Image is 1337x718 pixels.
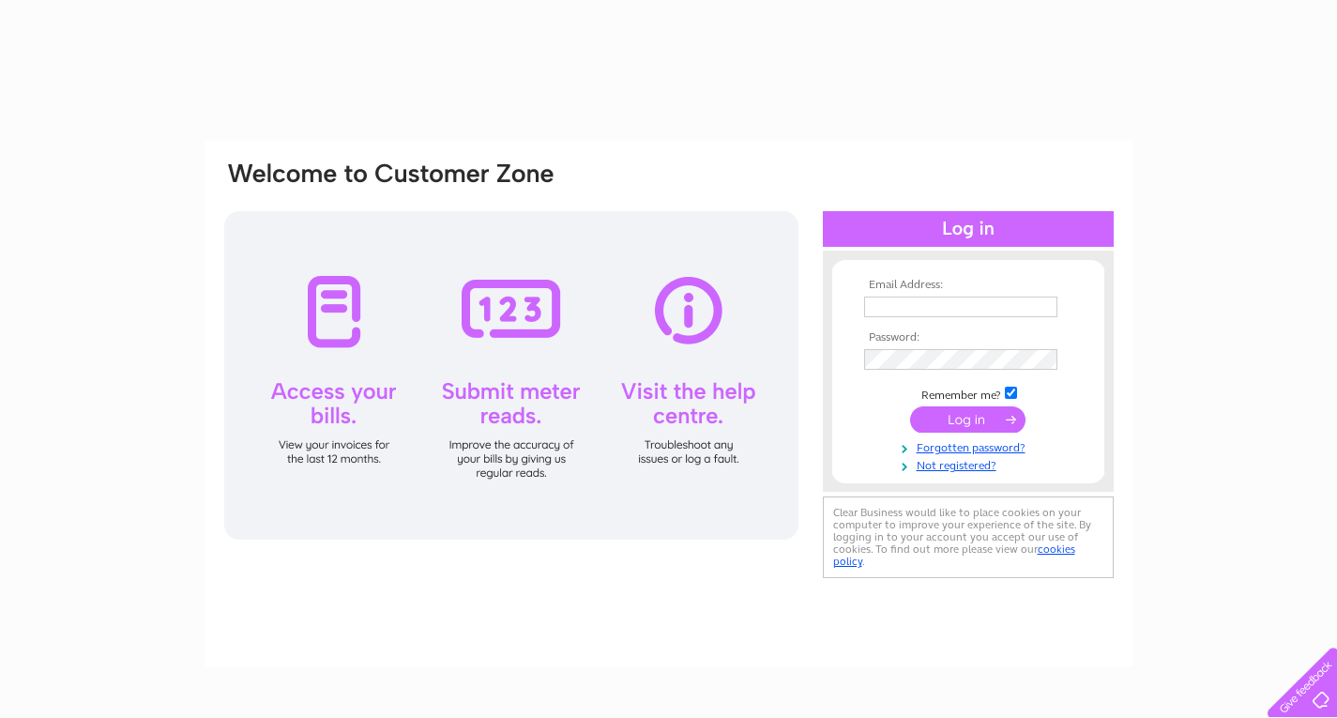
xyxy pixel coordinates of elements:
a: cookies policy [833,542,1075,568]
th: Email Address: [859,279,1077,292]
a: Not registered? [864,455,1077,473]
a: Forgotten password? [864,437,1077,455]
div: Clear Business would like to place cookies on your computer to improve your experience of the sit... [823,496,1114,578]
th: Password: [859,331,1077,344]
input: Submit [910,406,1026,433]
td: Remember me? [859,384,1077,403]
